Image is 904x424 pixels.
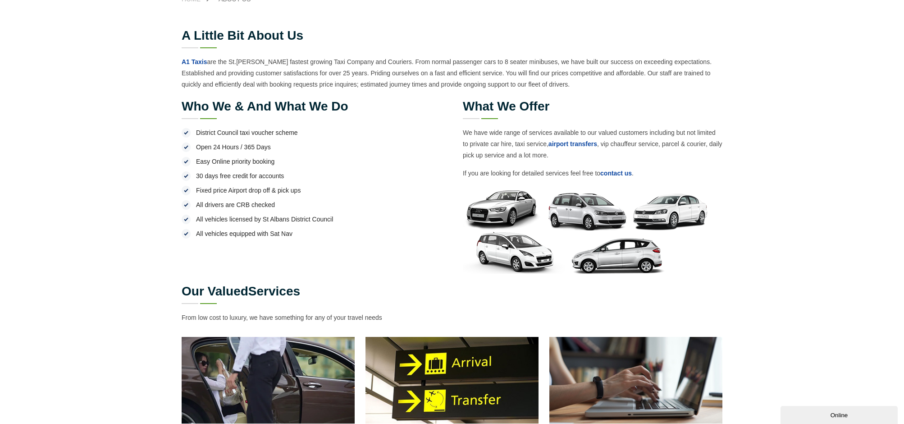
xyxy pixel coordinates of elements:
[182,185,441,196] li: Fixed price Airport drop off & pick ups
[182,127,441,138] li: District Council taxi voucher scheme
[182,214,441,225] li: All vehicles licensed by St Albans District Council
[182,100,441,113] h2: Who we & and what we do
[182,171,441,181] li: 30 days free credit for accounts
[182,29,722,42] h2: A little bit about us
[548,140,597,147] a: airport transfers
[182,337,355,424] img: Executive Chauffeur Service
[182,285,722,298] h2: Our Valued
[463,232,565,274] img: Peugeots Car
[182,142,441,152] li: Open 24 Hours / 365 Days
[182,156,441,167] li: Easy Online priority booking
[463,190,541,230] img: Audi Car
[463,127,722,161] p: We have wide range of services available to our valued customers including but not limited to pri...
[182,228,441,239] li: All vehicles equipped with Sat Nav
[182,58,207,65] a: A1 Taxis
[182,199,441,210] li: All drivers are CRB checked
[463,168,722,179] p: If you are looking for detailed services feel free to .
[548,193,626,230] img: VW Sharan Car
[781,404,899,424] iframe: chat widget
[182,56,722,90] p: are the St.[PERSON_NAME] fastest growing Taxi Company and Couriers. From normal passenger cars to...
[549,337,722,424] img: Corporate Account
[248,284,300,298] span: Services
[365,337,539,424] img: Airport Transfers
[600,170,632,177] a: contact us
[572,238,665,274] img: Ford Galaxy Car
[633,194,708,230] img: Passat Car
[182,312,722,323] p: From low cost to luxury, we have something for any of your travel needs
[463,100,722,113] h2: What we offer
